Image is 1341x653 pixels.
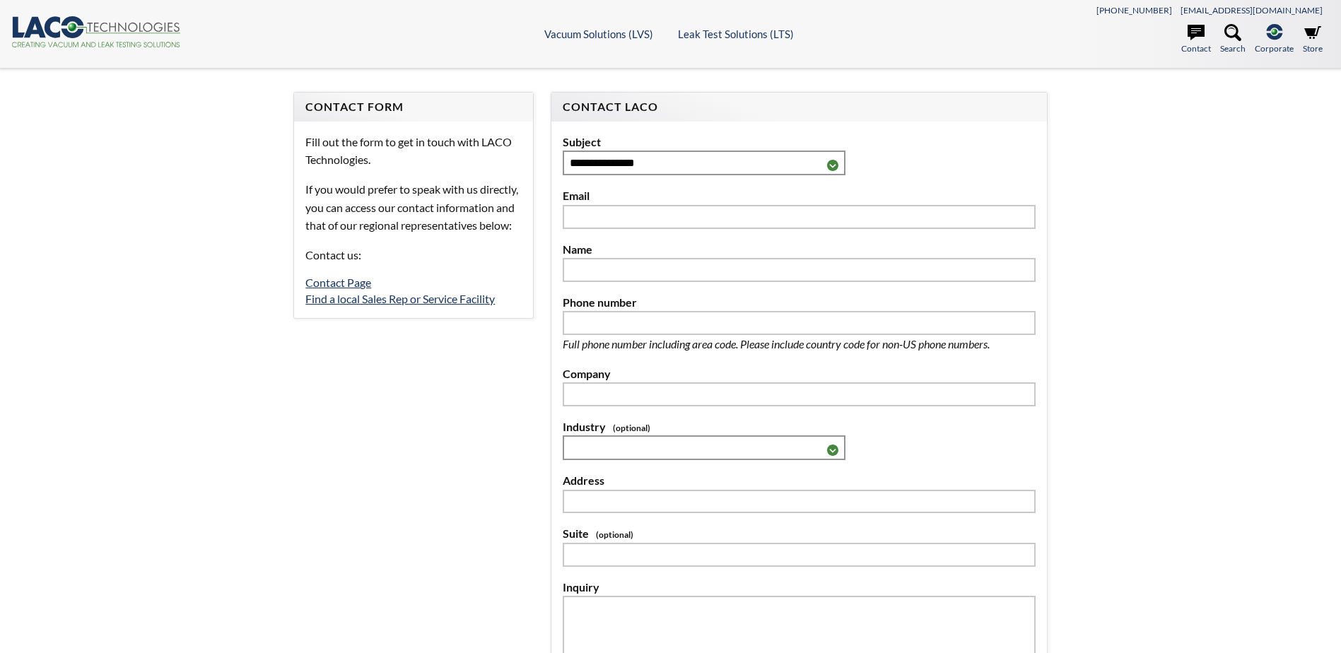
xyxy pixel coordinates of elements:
label: Address [563,471,1036,490]
p: Contact us: [305,246,521,264]
label: Phone number [563,293,1036,312]
p: Full phone number including area code. Please include country code for non-US phone numbers. [563,335,1036,353]
label: Subject [563,133,1036,151]
h4: Contact LACO [563,100,1036,114]
a: Contact [1181,24,1211,55]
label: Company [563,365,1036,383]
label: Suite [563,524,1036,543]
a: Contact Page [305,276,371,289]
p: If you would prefer to speak with us directly, you can access our contact information and that of... [305,180,521,235]
label: Inquiry [563,578,1036,596]
p: Fill out the form to get in touch with LACO Technologies. [305,133,521,169]
label: Name [563,240,1036,259]
a: Search [1220,24,1246,55]
a: Leak Test Solutions (LTS) [678,28,794,40]
a: Store [1303,24,1323,55]
a: Vacuum Solutions (LVS) [544,28,653,40]
label: Email [563,187,1036,205]
h4: Contact Form [305,100,521,114]
a: Find a local Sales Rep or Service Facility [305,292,495,305]
span: Corporate [1255,42,1294,55]
label: Industry [563,418,1036,436]
a: [EMAIL_ADDRESS][DOMAIN_NAME] [1181,5,1323,16]
a: [PHONE_NUMBER] [1096,5,1172,16]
